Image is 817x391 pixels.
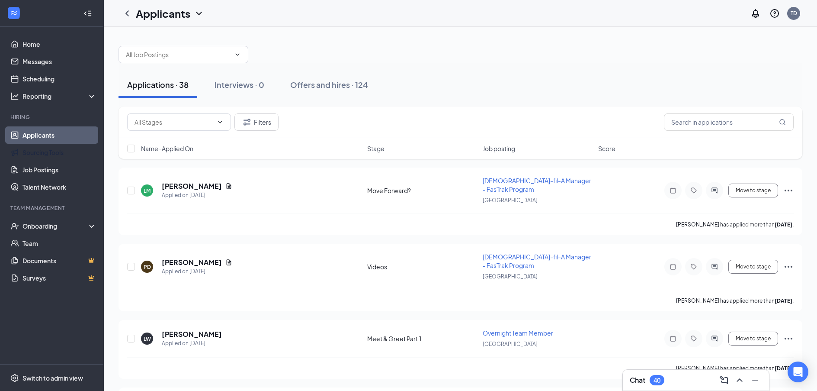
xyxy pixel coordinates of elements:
[22,92,97,100] div: Reporting
[750,375,760,385] svg: Minimize
[162,267,232,276] div: Applied on [DATE]
[750,8,761,19] svg: Notifications
[769,8,780,19] svg: QuestionInfo
[788,362,808,382] div: Open Intercom Messenger
[664,113,794,131] input: Search in applications
[10,92,19,100] svg: Analysis
[215,79,264,90] div: Interviews · 0
[10,113,95,121] div: Hiring
[676,365,794,372] p: [PERSON_NAME] has applied more than .
[709,335,720,342] svg: ActiveChat
[217,119,224,126] svg: ChevronDown
[367,144,384,153] span: Stage
[668,263,678,270] svg: Note
[136,6,190,21] h1: Applicants
[779,119,786,126] svg: MagnifyingGlass
[144,263,151,271] div: PD
[668,335,678,342] svg: Note
[22,222,89,230] div: Onboarding
[10,222,19,230] svg: UserCheck
[127,79,189,90] div: Applications · 38
[717,373,731,387] button: ComposeMessage
[10,204,95,212] div: Team Management
[162,191,232,200] div: Applied on [DATE]
[709,187,720,194] svg: ActiveChat
[22,70,96,87] a: Scheduling
[22,161,96,178] a: Job Postings
[783,185,794,196] svg: Ellipses
[162,330,222,339] h5: [PERSON_NAME]
[234,113,279,131] button: Filter Filters
[22,36,96,53] a: Home
[728,184,778,197] button: Move to stage
[22,178,96,196] a: Talent Network
[654,377,660,384] div: 40
[689,263,699,270] svg: Tag
[290,79,368,90] div: Offers and hires · 124
[22,269,96,287] a: SurveysCrown
[483,253,591,269] span: [DEMOGRAPHIC_DATA]-fil-A Manager - FasTrak Program
[689,335,699,342] svg: Tag
[10,9,18,17] svg: WorkstreamLogo
[22,374,83,382] div: Switch to admin view
[483,341,538,347] span: [GEOGRAPHIC_DATA]
[194,8,204,19] svg: ChevronDown
[234,51,241,58] svg: ChevronDown
[483,273,538,280] span: [GEOGRAPHIC_DATA]
[144,335,151,343] div: LW
[162,258,222,267] h5: [PERSON_NAME]
[598,144,615,153] span: Score
[10,374,19,382] svg: Settings
[775,221,792,228] b: [DATE]
[728,332,778,346] button: Move to stage
[162,339,222,348] div: Applied on [DATE]
[22,126,96,144] a: Applicants
[135,117,213,127] input: All Stages
[126,50,231,59] input: All Job Postings
[22,252,96,269] a: DocumentsCrown
[367,262,477,271] div: Videos
[775,297,792,304] b: [DATE]
[630,375,645,385] h3: Chat
[367,334,477,343] div: Meet & Greet Part 1
[83,9,92,18] svg: Collapse
[225,259,232,266] svg: Document
[141,144,193,153] span: Name · Applied On
[22,235,96,252] a: Team
[22,144,96,161] a: Sourcing Tools
[483,197,538,204] span: [GEOGRAPHIC_DATA]
[668,187,678,194] svg: Note
[676,297,794,304] p: [PERSON_NAME] has applied more than .
[775,365,792,372] b: [DATE]
[728,260,778,274] button: Move to stage
[225,183,232,190] svg: Document
[719,375,729,385] svg: ComposeMessage
[689,187,699,194] svg: Tag
[242,117,252,127] svg: Filter
[783,262,794,272] svg: Ellipses
[783,333,794,344] svg: Ellipses
[733,373,747,387] button: ChevronUp
[709,263,720,270] svg: ActiveChat
[748,373,762,387] button: Minimize
[734,375,745,385] svg: ChevronUp
[791,10,797,17] div: TD
[483,329,553,337] span: Overnight Team Member
[22,53,96,70] a: Messages
[483,144,515,153] span: Job posting
[122,8,132,19] svg: ChevronLeft
[676,221,794,228] p: [PERSON_NAME] has applied more than .
[483,177,591,193] span: [DEMOGRAPHIC_DATA]-fil-A Manager - FasTrak Program
[162,181,222,191] h5: [PERSON_NAME]
[367,186,477,195] div: Move Forward?
[144,187,151,194] div: LM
